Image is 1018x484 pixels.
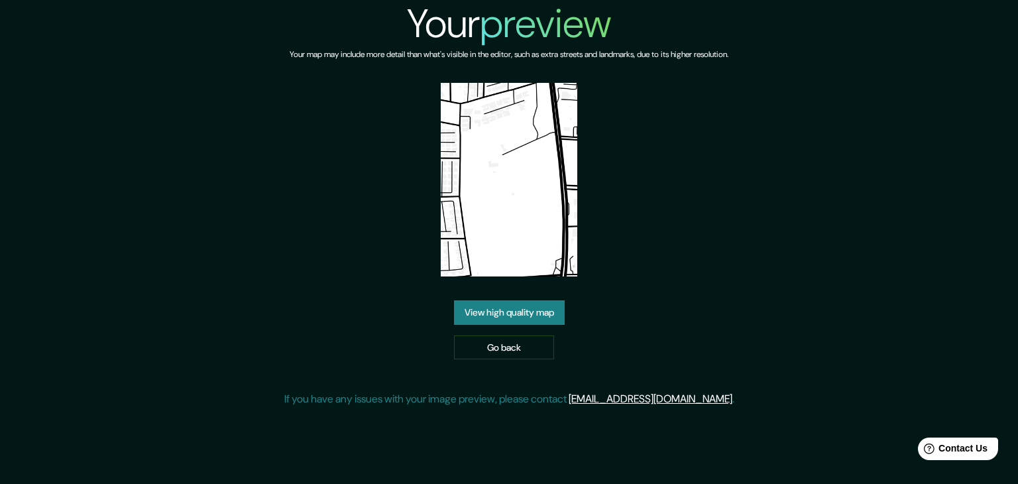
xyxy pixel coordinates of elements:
[290,48,728,62] h6: Your map may include more detail than what's visible in the editor, such as extra streets and lan...
[284,391,734,407] p: If you have any issues with your image preview, please contact .
[454,300,565,325] a: View high quality map
[569,392,732,406] a: [EMAIL_ADDRESS][DOMAIN_NAME]
[900,432,1003,469] iframe: Help widget launcher
[441,83,578,276] img: created-map-preview
[454,335,554,360] a: Go back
